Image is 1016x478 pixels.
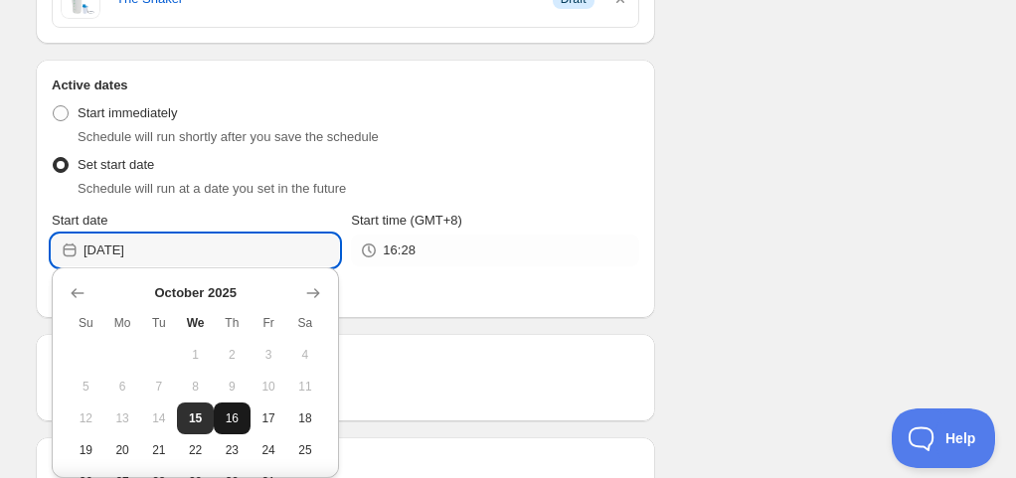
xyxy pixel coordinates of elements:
[222,347,243,363] span: 2
[214,307,251,339] th: Thursday
[287,339,324,371] button: Saturday October 4 2025
[214,371,251,402] button: Thursday October 9 2025
[78,157,154,172] span: Set start date
[351,213,462,228] span: Start time (GMT+8)
[258,315,279,331] span: Fr
[64,279,91,307] button: Show previous month, September 2025
[185,442,206,458] span: 22
[185,410,206,426] span: 15
[52,453,639,473] h2: Tags
[78,181,346,196] span: Schedule will run at a date you set in the future
[185,315,206,331] span: We
[68,371,104,402] button: Sunday October 5 2025
[214,339,251,371] button: Thursday October 2 2025
[112,315,133,331] span: Mo
[78,129,379,144] span: Schedule will run shortly after you save the schedule
[214,434,251,466] button: Thursday October 23 2025
[287,434,324,466] button: Saturday October 25 2025
[76,379,96,395] span: 5
[258,442,279,458] span: 24
[222,315,243,331] span: Th
[295,442,316,458] span: 25
[295,379,316,395] span: 11
[287,307,324,339] th: Saturday
[141,371,178,402] button: Tuesday October 7 2025
[149,410,170,426] span: 14
[141,307,178,339] th: Tuesday
[287,402,324,434] button: Saturday October 18 2025
[149,442,170,458] span: 21
[299,279,327,307] button: Show next month, November 2025
[251,307,287,339] th: Friday
[214,402,251,434] button: Thursday October 16 2025
[68,307,104,339] th: Sunday
[104,307,141,339] th: Monday
[141,402,178,434] button: Tuesday October 14 2025
[258,410,279,426] span: 17
[251,339,287,371] button: Friday October 3 2025
[222,442,243,458] span: 23
[251,434,287,466] button: Friday October 24 2025
[112,379,133,395] span: 6
[222,410,243,426] span: 16
[78,105,177,120] span: Start immediately
[177,307,214,339] th: Wednesday
[149,379,170,395] span: 7
[295,315,316,331] span: Sa
[177,339,214,371] button: Wednesday October 1 2025
[104,402,141,434] button: Monday October 13 2025
[104,371,141,402] button: Monday October 6 2025
[112,410,133,426] span: 13
[104,434,141,466] button: Monday October 20 2025
[76,442,96,458] span: 19
[52,76,639,95] h2: Active dates
[295,410,316,426] span: 18
[177,434,214,466] button: Wednesday October 22 2025
[258,379,279,395] span: 10
[68,434,104,466] button: Sunday October 19 2025
[185,379,206,395] span: 8
[185,347,206,363] span: 1
[52,213,107,228] span: Start date
[177,402,214,434] button: Today Wednesday October 15 2025
[892,408,996,468] iframe: Toggle Customer Support
[251,402,287,434] button: Friday October 17 2025
[112,442,133,458] span: 20
[76,410,96,426] span: 12
[68,402,104,434] button: Sunday October 12 2025
[251,371,287,402] button: Friday October 10 2025
[295,347,316,363] span: 4
[222,379,243,395] span: 9
[52,350,639,370] h2: Repeating
[258,347,279,363] span: 3
[141,434,178,466] button: Tuesday October 21 2025
[177,371,214,402] button: Wednesday October 8 2025
[287,371,324,402] button: Saturday October 11 2025
[149,315,170,331] span: Tu
[76,315,96,331] span: Su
